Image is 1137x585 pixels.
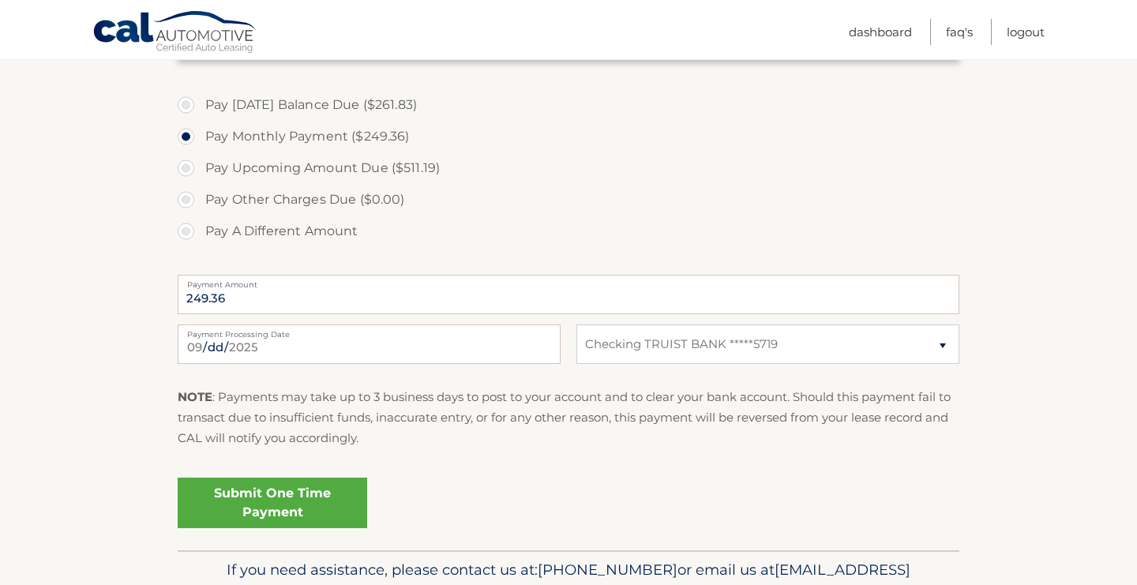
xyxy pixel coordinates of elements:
[178,184,959,216] label: Pay Other Charges Due ($0.00)
[178,152,959,184] label: Pay Upcoming Amount Due ($511.19)
[178,324,561,337] label: Payment Processing Date
[178,324,561,364] input: Payment Date
[538,561,677,579] span: [PHONE_NUMBER]
[178,121,959,152] label: Pay Monthly Payment ($249.36)
[178,89,959,121] label: Pay [DATE] Balance Due ($261.83)
[178,275,959,314] input: Payment Amount
[849,19,912,45] a: Dashboard
[92,10,258,56] a: Cal Automotive
[178,387,959,449] p: : Payments may take up to 3 business days to post to your account and to clear your bank account....
[178,389,212,404] strong: NOTE
[1007,19,1045,45] a: Logout
[178,216,959,247] label: Pay A Different Amount
[178,478,367,528] a: Submit One Time Payment
[178,275,959,287] label: Payment Amount
[946,19,973,45] a: FAQ's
